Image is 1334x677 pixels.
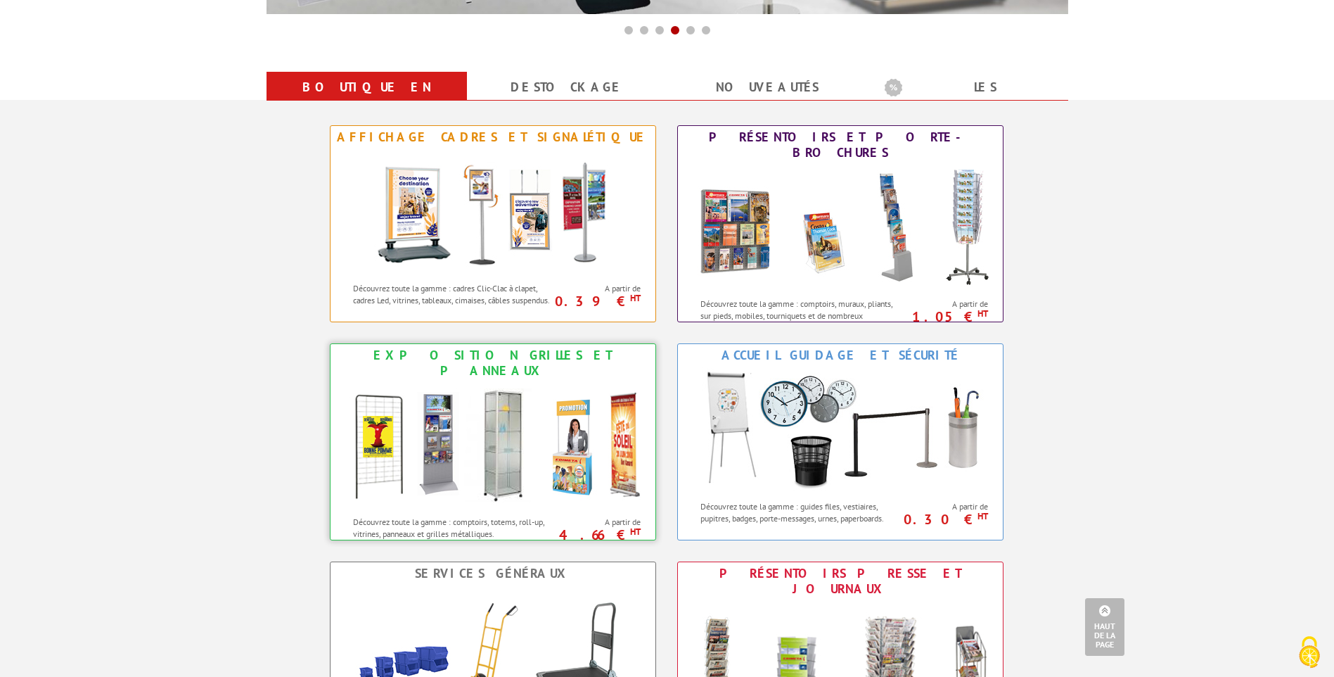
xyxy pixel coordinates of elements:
p: 4.66 € [551,531,641,539]
a: Accueil Guidage et Sécurité Accueil Guidage et Sécurité Découvrez toute la gamme : guides files, ... [677,343,1003,540]
a: Destockage [484,75,650,100]
div: Présentoirs Presse et Journaux [681,566,999,597]
img: Affichage Cadres et Signalétique [363,148,623,275]
a: Affichage Cadres et Signalétique Affichage Cadres et Signalétique Découvrez toute la gamme : cadr... [330,125,656,322]
sup: HT [977,308,988,319]
p: Découvrez toute la gamme : comptoirs, muraux, pliants, sur pieds, mobiles, tourniquets et de nomb... [700,298,901,334]
a: nouveautés [684,75,851,100]
p: 0.39 € [551,297,641,305]
a: Boutique en ligne [283,75,450,125]
a: Haut de la page [1085,598,1124,656]
span: A partir de [558,283,641,294]
span: A partir de [905,298,989,310]
a: Les promotions [885,75,1051,125]
span: A partir de [905,501,989,512]
p: Découvrez toute la gamme : comptoirs, totems, roll-up, vitrines, panneaux et grilles métalliques. [353,516,553,540]
span: A partir de [558,517,641,528]
sup: HT [977,510,988,522]
p: 0.30 € [898,515,989,524]
div: Accueil Guidage et Sécurité [681,348,999,363]
sup: HT [630,292,641,304]
sup: HT [630,526,641,538]
b: Les promotions [885,75,1060,103]
img: Présentoirs et Porte-brochures [686,164,995,291]
button: Cookies (fenêtre modale) [1285,629,1334,677]
div: Exposition Grilles et Panneaux [334,348,652,379]
img: Accueil Guidage et Sécurité [686,367,995,493]
div: Affichage Cadres et Signalétique [334,129,652,145]
a: Présentoirs et Porte-brochures Présentoirs et Porte-brochures Découvrez toute la gamme : comptoir... [677,125,1003,322]
p: Découvrez toute la gamme : cadres Clic-Clac à clapet, cadres Led, vitrines, tableaux, cimaises, c... [353,282,553,306]
p: 1.05 € [898,312,989,321]
div: Présentoirs et Porte-brochures [681,129,999,160]
div: Services Généraux [334,566,652,581]
img: Exposition Grilles et Panneaux [338,382,648,509]
p: Découvrez toute la gamme : guides files, vestiaires, pupitres, badges, porte-messages, urnes, pap... [700,500,901,524]
a: Exposition Grilles et Panneaux Exposition Grilles et Panneaux Découvrez toute la gamme : comptoir... [330,343,656,540]
img: Cookies (fenêtre modale) [1292,635,1327,670]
